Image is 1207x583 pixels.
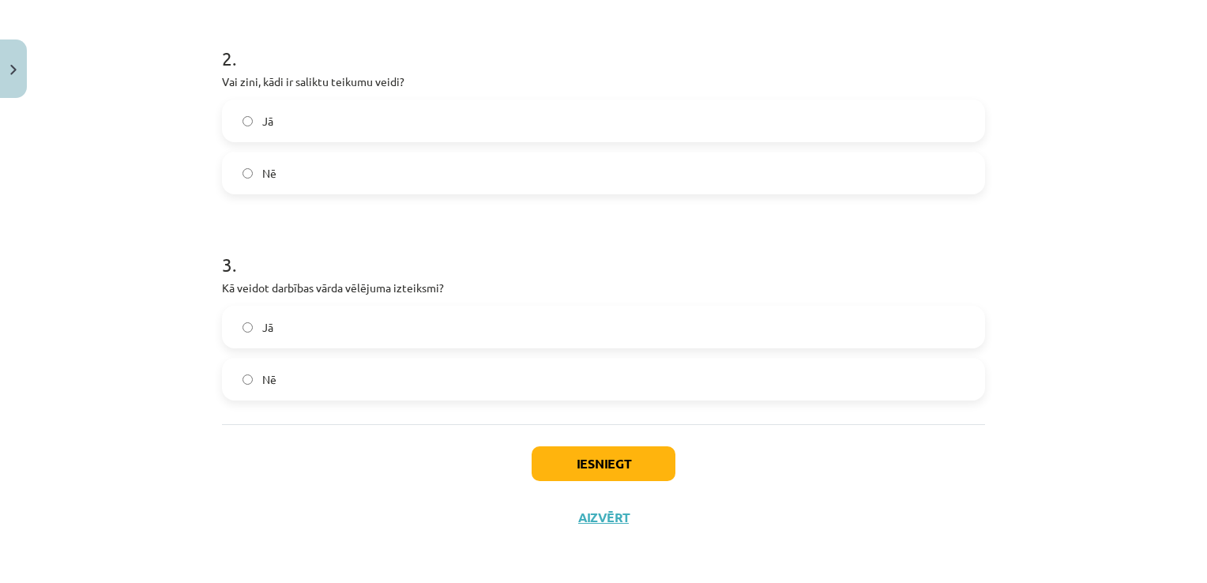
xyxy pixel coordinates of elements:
[10,65,17,75] img: icon-close-lesson-0947bae3869378f0d4975bcd49f059093ad1ed9edebbc8119c70593378902aed.svg
[532,446,675,481] button: Iesniegt
[262,165,276,182] span: Nē
[222,280,985,296] p: Kā veidot darbības vārda vēlējuma izteiksmi?
[222,20,985,69] h1: 2 .
[262,113,273,130] span: Jā
[243,116,253,126] input: Jā
[573,510,634,525] button: Aizvērt
[243,322,253,333] input: Jā
[243,168,253,179] input: Nē
[262,371,276,388] span: Nē
[222,226,985,275] h1: 3 .
[243,374,253,385] input: Nē
[222,73,985,90] p: Vai zini, kādi ir saliktu teikumu veidi?
[262,319,273,336] span: Jā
